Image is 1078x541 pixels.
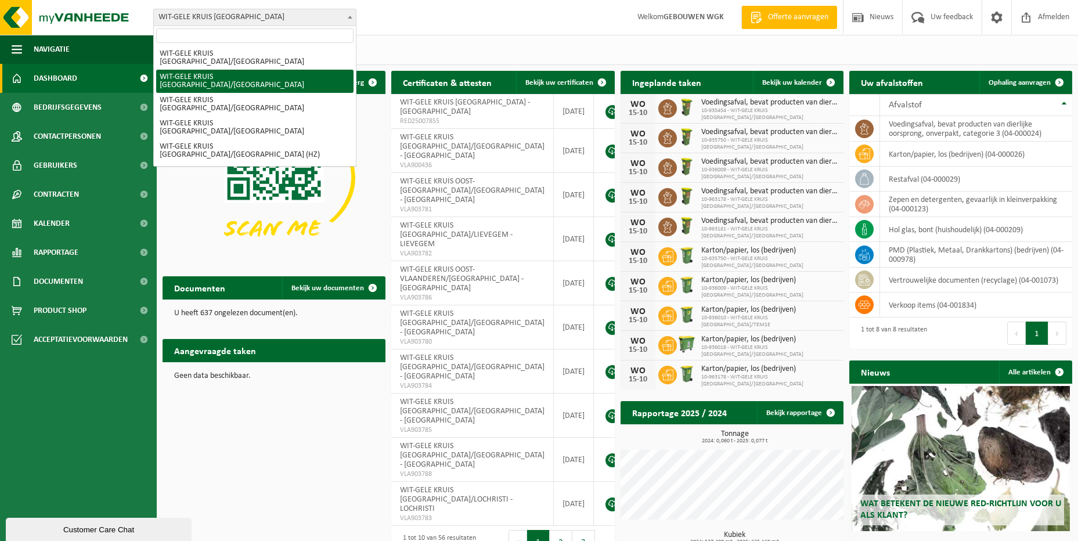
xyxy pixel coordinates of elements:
span: Contracten [34,180,79,209]
div: WO [626,307,650,316]
span: WIT-GELE KRUIS [GEOGRAPHIC_DATA] - [GEOGRAPHIC_DATA] [400,98,530,116]
h2: Nieuws [849,360,902,383]
span: Bedrijfsgegevens [34,93,102,122]
span: Voedingsafval, bevat producten van dierlijke oorsprong, onverpakt, categorie 3 [701,157,838,167]
h2: Ingeplande taken [621,71,713,93]
span: WIT-GELE KRUIS [GEOGRAPHIC_DATA]/[GEOGRAPHIC_DATA] - [GEOGRAPHIC_DATA] [400,398,545,425]
span: WIT-GELE KRUIS [GEOGRAPHIC_DATA]/LIEVEGEM - LIEVEGEM [400,221,513,248]
span: WIT-GELE KRUIS [GEOGRAPHIC_DATA]/[GEOGRAPHIC_DATA] - [GEOGRAPHIC_DATA] [400,354,545,381]
div: WO [626,337,650,346]
span: 2024: 0,060 t - 2025: 0,077 t [626,438,843,444]
span: WIT-GELE KRUIS OOST-[GEOGRAPHIC_DATA]/[GEOGRAPHIC_DATA] - [GEOGRAPHIC_DATA] [400,177,545,204]
span: 10-963178 - WIT-GELE KRUIS [GEOGRAPHIC_DATA]/[GEOGRAPHIC_DATA] [701,374,838,388]
div: WO [626,159,650,168]
span: RED25007855 [400,117,545,126]
span: 10-963181 - WIT-GELE KRUIS [GEOGRAPHIC_DATA]/[GEOGRAPHIC_DATA] [701,226,838,240]
span: 10-963178 - WIT-GELE KRUIS [GEOGRAPHIC_DATA]/[GEOGRAPHIC_DATA] [701,196,838,210]
td: restafval (04-000029) [880,167,1072,192]
img: WB-0240-HPE-GN-50 [677,246,697,265]
img: WB-0770-HPE-GN-50 [677,334,697,354]
a: Bekijk rapportage [757,401,842,424]
span: 10-936009 - WIT-GELE KRUIS [GEOGRAPHIC_DATA]/[GEOGRAPHIC_DATA] [701,285,838,299]
div: WO [626,218,650,228]
span: Ophaling aanvragen [989,79,1051,86]
h2: Certificaten & attesten [391,71,503,93]
h2: Uw afvalstoffen [849,71,935,93]
img: WB-0240-HPE-GN-50 [677,364,697,384]
span: Contactpersonen [34,122,101,151]
h2: Documenten [163,276,237,299]
div: 15-10 [626,168,650,176]
span: Gebruikers [34,151,77,180]
td: [DATE] [554,129,594,173]
div: WO [626,100,650,109]
button: Verberg [329,71,384,94]
span: VLA903786 [400,293,545,302]
span: VLA903781 [400,205,545,214]
a: Bekijk uw certificaten [516,71,614,94]
button: Next [1048,322,1066,345]
span: Afvalstof [889,100,922,110]
span: WIT-GELE KRUIS [GEOGRAPHIC_DATA]/[GEOGRAPHIC_DATA] - [GEOGRAPHIC_DATA] [400,442,545,469]
td: [DATE] [554,394,594,438]
li: WIT-GELE KRUIS [GEOGRAPHIC_DATA]/[GEOGRAPHIC_DATA] [156,70,354,93]
td: vertrouwelijke documenten (recyclage) (04-001073) [880,268,1072,293]
span: WIT-GELE KRUIS [GEOGRAPHIC_DATA]/[GEOGRAPHIC_DATA] - [GEOGRAPHIC_DATA] [400,133,545,160]
button: 1 [1026,322,1048,345]
a: Wat betekent de nieuwe RED-richtlijn voor u als klant? [852,386,1070,531]
span: WIT-GELE KRUIS [GEOGRAPHIC_DATA]/LOCHRISTI - LOCHRISTI [400,486,513,513]
div: WO [626,277,650,287]
img: WB-0060-HPE-GN-51 [677,216,697,236]
li: WIT-GELE KRUIS [GEOGRAPHIC_DATA]/[GEOGRAPHIC_DATA] [156,163,354,186]
td: [DATE] [554,94,594,129]
span: Offerte aanvragen [765,12,831,23]
img: WB-0060-HPE-GN-50 [677,186,697,206]
td: [DATE] [554,438,594,482]
span: Voedingsafval, bevat producten van dierlijke oorsprong, onverpakt, categorie 3 [701,98,838,107]
img: WB-0060-HPE-GN-50 [677,157,697,176]
img: WB-0240-HPE-GN-50 [677,275,697,295]
span: 10-936010 - WIT-GELE KRUIS [GEOGRAPHIC_DATA]/TEMSE [701,315,838,329]
span: VLA903783 [400,514,545,523]
div: 15-10 [626,139,650,147]
span: VLA903788 [400,470,545,479]
span: WIT-GELE KRUIS OOST-VLAANDEREN [154,9,356,26]
td: zepen en detergenten, gevaarlijk in kleinverpakking (04-000123) [880,192,1072,217]
img: WB-0060-HPE-GN-50 [677,98,697,117]
span: Karton/papier, los (bedrijven) [701,246,838,255]
div: 1 tot 8 van 8 resultaten [855,320,927,346]
a: Alle artikelen [999,360,1071,384]
button: Previous [1007,322,1026,345]
span: VLA903785 [400,425,545,435]
div: 15-10 [626,257,650,265]
li: WIT-GELE KRUIS [GEOGRAPHIC_DATA]/[GEOGRAPHIC_DATA] (HZ) [156,139,354,163]
span: VLA903782 [400,249,545,258]
td: voedingsafval, bevat producten van dierlijke oorsprong, onverpakt, categorie 3 (04-000024) [880,116,1072,142]
strong: GEBOUWEN WGK [664,13,724,21]
img: WB-0240-HPE-GN-50 [677,305,697,324]
td: verkoop items (04-001834) [880,293,1072,318]
span: Voedingsafval, bevat producten van dierlijke oorsprong, onverpakt, categorie 3 [701,217,838,226]
span: Product Shop [34,296,86,325]
iframe: chat widget [6,515,194,541]
span: Karton/papier, los (bedrijven) [701,365,838,374]
a: Ophaling aanvragen [979,71,1071,94]
div: 15-10 [626,376,650,384]
span: 10-936018 - WIT-GELE KRUIS [GEOGRAPHIC_DATA]/[GEOGRAPHIC_DATA] [701,344,838,358]
td: karton/papier, los (bedrijven) (04-000026) [880,142,1072,167]
td: [DATE] [554,261,594,305]
span: WIT-GELE KRUIS OOST-VLAANDEREN [153,9,356,26]
div: 15-10 [626,198,650,206]
span: Wat betekent de nieuwe RED-richtlijn voor u als klant? [860,499,1061,520]
span: Navigatie [34,35,70,64]
h2: Rapportage 2025 / 2024 [621,401,738,424]
a: Bekijk uw documenten [282,276,384,300]
td: [DATE] [554,482,594,526]
span: VLA900436 [400,161,545,170]
h3: Tonnage [626,430,843,444]
span: Karton/papier, los (bedrijven) [701,335,838,344]
td: [DATE] [554,305,594,349]
a: Offerte aanvragen [741,6,837,29]
span: Dashboard [34,64,77,93]
span: WIT-GELE KRUIS [GEOGRAPHIC_DATA]/[GEOGRAPHIC_DATA] - [GEOGRAPHIC_DATA] [400,309,545,337]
